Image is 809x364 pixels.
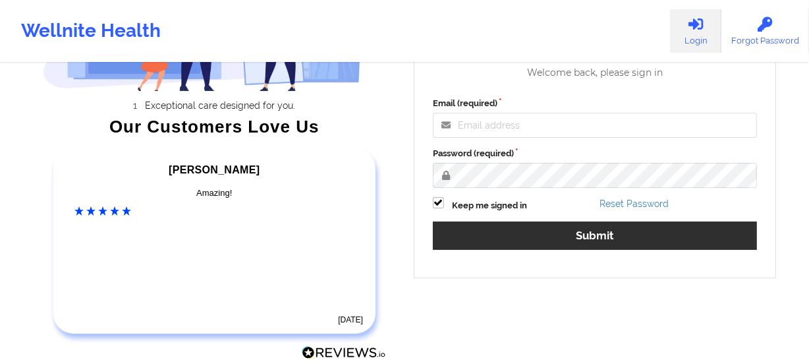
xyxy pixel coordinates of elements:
div: Welcome back, please sign in [424,67,766,78]
div: Our Customers Love Us [43,120,387,133]
img: Reviews.io Logo [302,346,386,360]
button: Submit [433,222,757,250]
input: Email address [433,113,757,138]
span: [PERSON_NAME] [169,164,260,175]
a: Reviews.io Logo [302,346,386,363]
a: Forgot Password [721,9,809,53]
div: Amazing! [75,187,354,200]
time: [DATE] [338,315,363,324]
label: Password (required) [433,147,757,160]
a: Reset Password [600,198,669,209]
li: Exceptional care designed for you. [54,100,386,111]
a: Login [670,9,721,53]
label: Keep me signed in [452,199,527,212]
label: Email (required) [433,97,757,110]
